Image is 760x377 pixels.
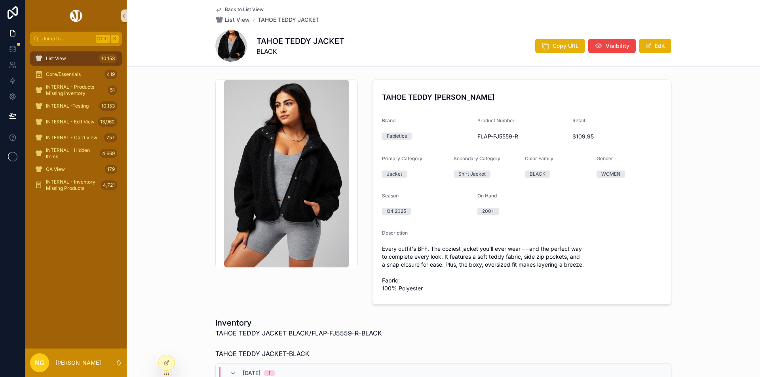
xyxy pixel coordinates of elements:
[482,208,494,215] div: 200+
[588,39,636,53] button: Visibility
[601,171,620,178] div: WOMEN
[46,147,97,160] span: INTERNAL - Hidden Items
[46,179,97,191] span: INTERNAL - Inventory Missing Products
[387,208,406,215] div: Q4 2025
[108,85,117,95] div: 51
[46,71,81,78] span: Core/Essentials
[30,131,122,145] a: INTERNAL - Card View757
[30,83,122,97] a: INTERNAL - Products Missing Inventory51
[112,36,118,42] span: K
[243,369,260,377] span: [DATE]
[535,39,585,53] button: Copy URL
[639,39,671,53] button: Edit
[96,35,110,43] span: Ctrl
[256,36,344,47] h1: TAHOE TEDDY JACKET
[30,32,122,46] button: Jump to...CtrlK
[68,9,84,22] img: App logo
[597,155,613,161] span: Gender
[104,133,117,142] div: 757
[55,359,101,367] p: [PERSON_NAME]
[98,117,117,127] div: 13,960
[382,193,399,199] span: Season
[215,328,382,338] span: TAHOE TEDDY JACKET BLACK/FLAP-FJ5559-R-BLACK
[46,135,97,141] span: INTERNAL - Card View
[572,117,585,123] span: Retail
[101,180,117,190] div: 4,721
[225,6,264,13] span: Back to List View
[215,16,250,24] a: List View
[477,117,515,123] span: Product Number
[258,16,319,24] a: TAHOE TEDDY JACKET
[215,317,382,328] h1: Inventory
[572,133,661,140] span: $109.95
[525,155,553,161] span: Color Family
[256,47,344,56] span: BLACK
[477,193,497,199] span: On Hand
[387,133,407,140] div: Fabletics
[382,117,395,123] span: Brand
[30,115,122,129] a: INTERNAL - Edit View13,960
[46,103,89,109] span: INTERNAL -Testing
[30,178,122,192] a: INTERNAL - Inventory Missing Products4,721
[215,6,264,13] a: Back to List View
[42,36,93,42] span: Jump to...
[46,119,95,125] span: INTERNAL - Edit View
[454,155,500,161] span: Secondary Category
[25,46,127,203] div: scrollable content
[382,155,422,161] span: Primary Category
[606,42,629,50] span: Visibility
[225,16,250,24] span: List View
[382,245,661,292] span: Every outfit's BFF. The coziest jacket you’ll ever wear — and the perfect way to complete every l...
[215,349,310,358] span: TAHOE TEDDY JACKET-BLACK
[46,166,65,172] span: QA View
[46,55,66,62] span: List View
[30,99,122,113] a: INTERNAL -Testing10,153
[30,162,122,176] a: QA View179
[30,51,122,66] a: List View10,153
[387,171,402,178] div: Jacket
[105,165,117,174] div: 179
[458,171,486,178] div: Shirt Jacket
[30,146,122,161] a: INTERNAL - Hidden Items4,669
[99,101,117,111] div: 10,153
[553,42,579,50] span: Copy URL
[46,84,104,97] span: INTERNAL - Products Missing Inventory
[100,149,117,158] div: 4,669
[99,54,117,63] div: 10,153
[268,370,270,376] div: 1
[224,80,349,267] img: JT2357092-0001-1_998x1498.jpg
[30,67,122,81] a: Core/Essentials419
[382,92,661,102] h4: TAHOE TEDDY [PERSON_NAME]
[477,133,566,140] span: FLAP-FJ5559-R
[530,171,545,178] div: BLACK
[104,70,117,79] div: 419
[35,358,44,368] span: NG
[382,230,408,236] span: Description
